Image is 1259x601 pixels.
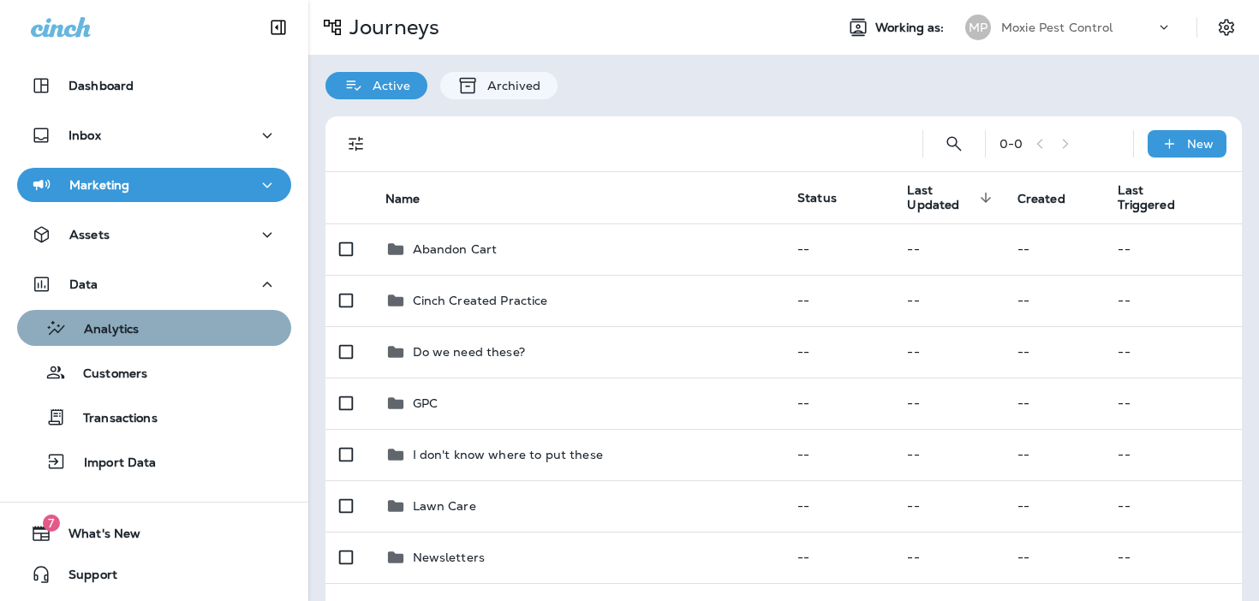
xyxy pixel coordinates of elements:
[784,532,893,583] td: --
[413,448,603,461] p: I don't know where to put these
[893,532,1003,583] td: --
[784,223,893,275] td: --
[965,15,991,40] div: MP
[1004,429,1105,480] td: --
[1104,532,1242,583] td: --
[784,378,893,429] td: --
[343,15,439,40] p: Journeys
[413,396,438,410] p: GPC
[937,127,971,161] button: Search Journeys
[17,399,291,435] button: Transactions
[17,118,291,152] button: Inbox
[1118,183,1196,212] span: Last Triggered
[1104,378,1242,429] td: --
[66,411,158,427] p: Transactions
[17,310,291,346] button: Analytics
[413,345,525,359] p: Do we need these?
[364,79,410,92] p: Active
[1104,326,1242,378] td: --
[784,326,893,378] td: --
[51,527,140,547] span: What's New
[875,21,948,35] span: Working as:
[1104,275,1242,326] td: --
[1187,137,1214,151] p: New
[43,515,60,532] span: 7
[1104,223,1242,275] td: --
[69,178,129,192] p: Marketing
[385,191,443,206] span: Name
[1001,21,1113,34] p: Moxie Pest Control
[479,79,540,92] p: Archived
[69,128,101,142] p: Inbox
[69,228,110,241] p: Assets
[1004,326,1105,378] td: --
[413,499,476,513] p: Lawn Care
[385,192,421,206] span: Name
[1104,480,1242,532] td: --
[1004,378,1105,429] td: --
[1004,223,1105,275] td: --
[893,429,1003,480] td: --
[17,557,291,592] button: Support
[1004,480,1105,532] td: --
[1211,12,1242,43] button: Settings
[17,168,291,202] button: Marketing
[413,242,498,256] p: Abandon Cart
[51,568,117,588] span: Support
[893,275,1003,326] td: --
[67,455,157,472] p: Import Data
[1004,275,1105,326] td: --
[784,429,893,480] td: --
[69,79,134,92] p: Dashboard
[1118,183,1174,212] span: Last Triggered
[784,480,893,532] td: --
[907,183,974,212] span: Last Updated
[1017,191,1088,206] span: Created
[797,190,837,205] span: Status
[413,294,548,307] p: Cinch Created Practice
[413,550,486,564] p: Newsletters
[17,443,291,479] button: Import Data
[893,480,1003,532] td: --
[1017,192,1065,206] span: Created
[907,183,996,212] span: Last Updated
[17,516,291,550] button: 7What's New
[893,378,1003,429] td: --
[1104,429,1242,480] td: --
[254,10,302,45] button: Collapse Sidebar
[1004,532,1105,583] td: --
[784,275,893,326] td: --
[17,354,291,390] button: Customers
[999,137,1023,151] div: 0 - 0
[69,277,98,291] p: Data
[17,68,291,103] button: Dashboard
[339,127,373,161] button: Filters
[17,267,291,301] button: Data
[67,322,139,338] p: Analytics
[66,366,147,383] p: Customers
[893,326,1003,378] td: --
[17,217,291,252] button: Assets
[893,223,1003,275] td: --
